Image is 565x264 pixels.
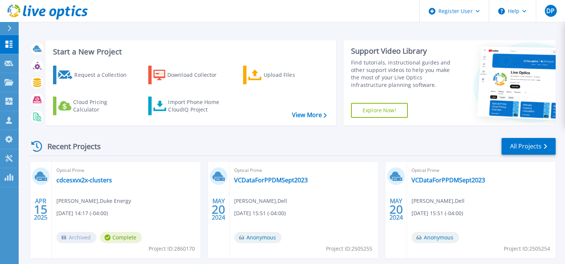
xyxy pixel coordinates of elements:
div: Import Phone Home CloudIQ Project [168,98,226,113]
span: Project ID: 2860170 [149,245,195,253]
span: Archived [56,232,96,243]
span: Anonymous [234,232,282,243]
span: [PERSON_NAME] , Dell [412,197,465,205]
a: Download Collector [148,66,232,84]
div: Support Video Library [351,46,457,56]
a: VCDataForPPDMSept2023 [234,176,308,184]
div: Cloud Pricing Calculator [73,98,133,113]
div: Download Collector [167,67,227,82]
div: Upload Files [264,67,323,82]
span: DP [546,8,555,14]
a: Upload Files [243,66,326,84]
span: [PERSON_NAME] , Dell [234,197,287,205]
a: View More [292,111,327,119]
a: All Projects [502,138,556,155]
div: MAY 2024 [389,196,403,223]
div: Recent Projects [29,137,111,155]
div: MAY 2024 [211,196,226,223]
div: Find tutorials, instructional guides and other support videos to help you make the most of your L... [351,59,457,89]
h3: Start a New Project [53,48,326,56]
span: Complete [100,232,142,243]
span: Optical Prime [412,166,551,175]
span: 15 [34,206,47,213]
span: [DATE] 14:17 (-04:00) [56,209,108,217]
span: [DATE] 15:51 (-04:00) [412,209,463,217]
a: Explore Now! [351,103,408,118]
a: VCDataForPPDMSept2023 [412,176,485,184]
span: [DATE] 15:51 (-04:00) [234,209,286,217]
span: Project ID: 2505254 [504,245,550,253]
a: Request a Collection [53,66,136,84]
span: Optical Prime [56,166,196,175]
span: Project ID: 2505255 [326,245,372,253]
div: APR 2025 [34,196,48,223]
span: 20 [212,206,225,213]
span: Anonymous [412,232,459,243]
div: Request a Collection [74,67,134,82]
span: Optical Prime [234,166,374,175]
a: Cloud Pricing Calculator [53,97,136,115]
span: 20 [389,206,403,213]
a: cdcesxvx2x-clusters [56,176,112,184]
span: [PERSON_NAME] , Duke Energy [56,197,131,205]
